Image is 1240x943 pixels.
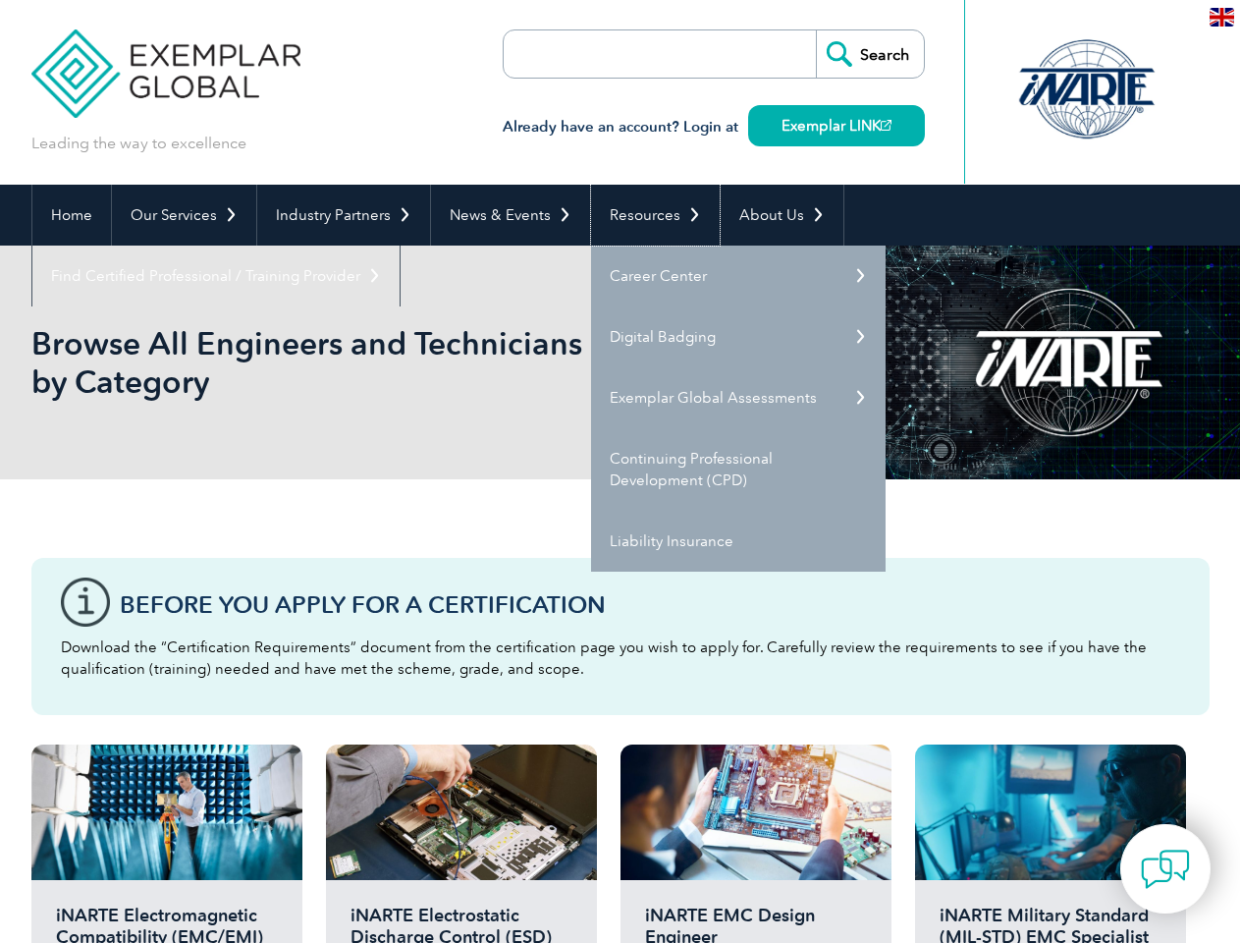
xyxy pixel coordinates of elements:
p: Leading the way to excellence [31,133,246,154]
a: Resources [591,185,720,246]
h3: Already have an account? Login at [503,115,925,139]
a: Industry Partners [257,185,430,246]
a: Find Certified Professional / Training Provider [32,246,400,306]
a: Exemplar LINK [748,105,925,146]
a: Liability Insurance [591,511,886,572]
a: Continuing Professional Development (CPD) [591,428,886,511]
img: contact-chat.png [1141,845,1190,894]
a: Exemplar Global Assessments [591,367,886,428]
a: Career Center [591,246,886,306]
a: Our Services [112,185,256,246]
a: Home [32,185,111,246]
img: en [1210,8,1234,27]
h3: Before You Apply For a Certification [120,592,1180,617]
p: Download the “Certification Requirements” document from the certification page you wish to apply ... [61,637,1180,680]
a: News & Events [431,185,590,246]
input: Search [816,30,924,78]
img: open_square.png [881,120,891,131]
a: About Us [721,185,843,246]
a: Digital Badging [591,306,886,367]
h1: Browse All Engineers and Technicians Certifications by Category [31,324,785,401]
